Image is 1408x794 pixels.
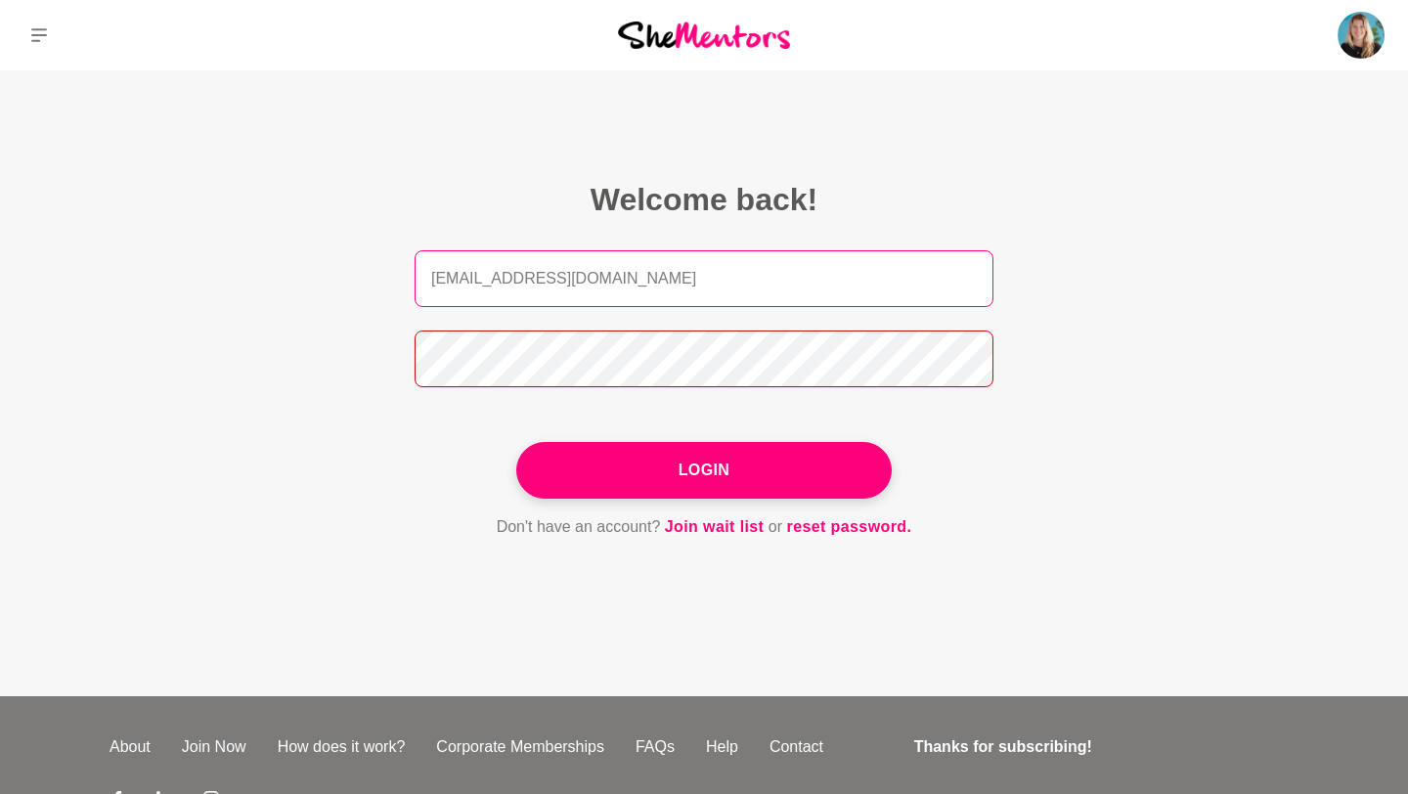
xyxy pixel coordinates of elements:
button: Login [516,442,892,499]
a: FAQs [620,735,690,759]
a: Join Now [166,735,262,759]
a: About [94,735,166,759]
a: Join wait list [665,514,765,540]
a: Contact [754,735,839,759]
img: Charlie [1338,12,1385,59]
a: Corporate Memberships [420,735,620,759]
h4: Thanks for subscribing! [914,735,1287,759]
a: Help [690,735,754,759]
p: Don't have an account? or [415,514,993,540]
input: Email address [415,250,993,307]
h2: Welcome back! [415,180,993,219]
a: reset password. [787,514,912,540]
img: She Mentors Logo [618,22,790,48]
a: How does it work? [262,735,421,759]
